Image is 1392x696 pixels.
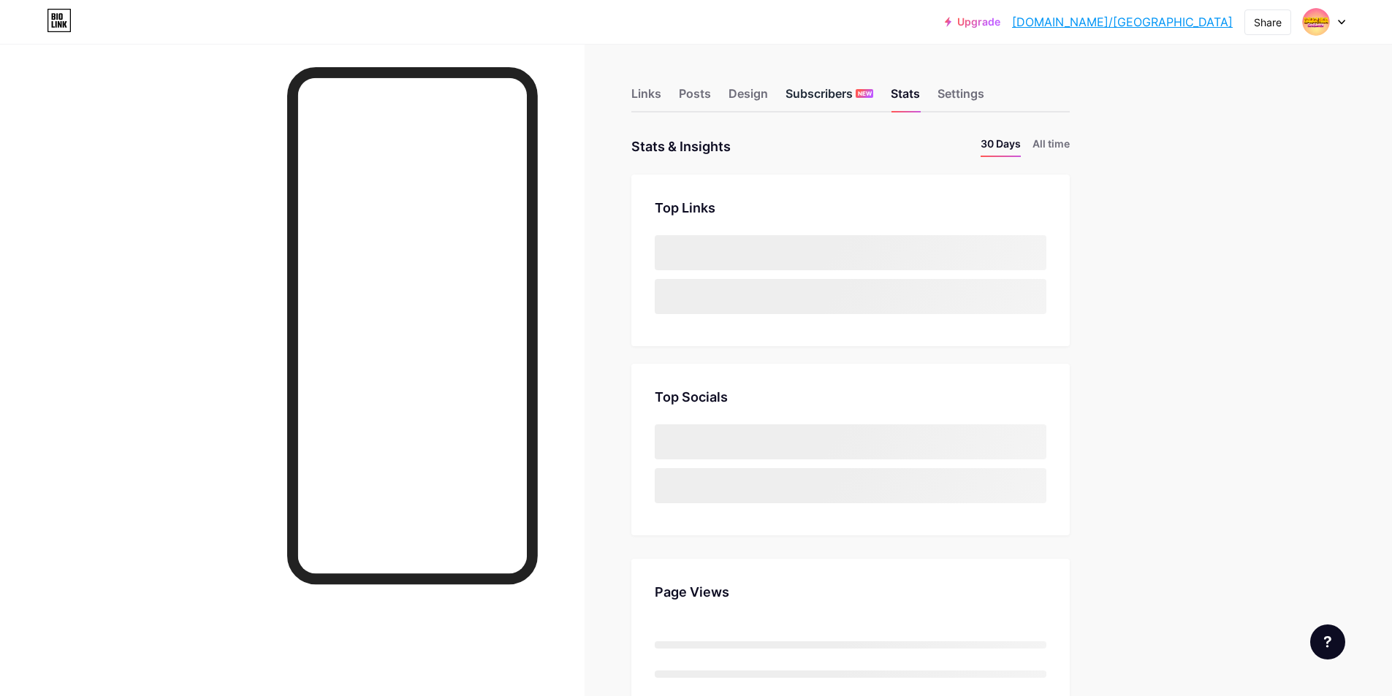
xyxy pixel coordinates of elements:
a: Upgrade [945,16,1000,28]
div: Page Views [655,582,1046,602]
span: NEW [858,89,872,98]
div: Posts [679,85,711,111]
div: Links [631,85,661,111]
li: 30 Days [981,136,1021,157]
div: Stats & Insights [631,136,731,157]
div: Subscribers [786,85,873,111]
a: [DOMAIN_NAME]/[GEOGRAPHIC_DATA] [1012,13,1233,31]
img: balkanija [1302,8,1330,36]
div: Stats [891,85,920,111]
div: Design [729,85,768,111]
div: Top Links [655,198,1046,218]
div: Settings [937,85,984,111]
div: Share [1254,15,1282,30]
div: Top Socials [655,387,1046,407]
li: All time [1032,136,1070,157]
